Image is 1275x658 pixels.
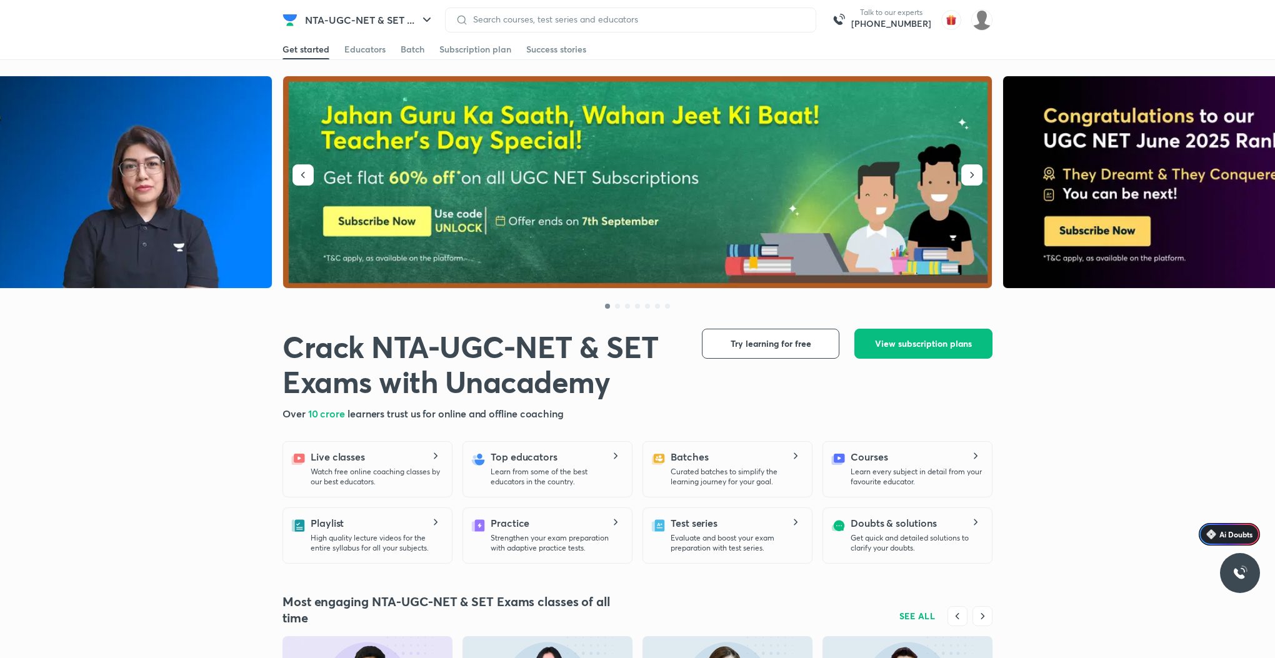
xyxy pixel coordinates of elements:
[702,329,839,359] button: Try learning for free
[491,467,622,487] p: Learn from some of the best educators in the country.
[851,7,931,17] p: Talk to our experts
[439,43,511,56] div: Subscription plan
[491,449,557,464] h5: Top educators
[344,43,386,56] div: Educators
[347,407,564,420] span: learners trust us for online and offline coaching
[468,14,806,24] input: Search courses, test series and educators
[491,533,622,553] p: Strengthen your exam preparation with adaptive practice tests.
[851,516,937,531] h5: Doubts & solutions
[526,43,586,56] div: Success stories
[311,516,344,531] h5: Playlist
[851,467,982,487] p: Learn every subject in detail from your favourite educator.
[401,39,424,59] a: Batch
[671,516,717,531] h5: Test series
[1199,523,1260,546] a: Ai Doubts
[1219,529,1252,539] span: Ai Doubts
[671,467,802,487] p: Curated batches to simplify the learning journey for your goal.
[851,17,931,30] a: [PHONE_NUMBER]
[671,533,802,553] p: Evaluate and boost your exam preparation with test series.
[282,43,329,56] div: Get started
[282,39,329,59] a: Get started
[344,39,386,59] a: Educators
[851,533,982,553] p: Get quick and detailed solutions to clarify your doubts.
[282,594,637,626] h4: Most engaging NTA-UGC-NET & SET Exams classes of all time
[731,337,811,350] span: Try learning for free
[282,329,682,399] h1: Crack NTA-UGC-NET & SET Exams with Unacademy
[311,467,442,487] p: Watch free online coaching classes by our best educators.
[875,337,972,350] span: View subscription plans
[899,612,936,621] span: SEE ALL
[401,43,424,56] div: Batch
[671,449,708,464] h5: Batches
[282,12,297,27] img: Company Logo
[851,449,887,464] h5: Courses
[282,407,308,420] span: Over
[297,7,442,32] button: NTA-UGC-NET & SET ...
[311,449,365,464] h5: Live classes
[491,516,529,531] h5: Practice
[526,39,586,59] a: Success stories
[1206,529,1216,539] img: Icon
[1232,566,1247,581] img: ttu
[854,329,992,359] button: View subscription plans
[892,606,943,626] button: SEE ALL
[941,10,961,30] img: avatar
[826,7,851,32] img: call-us
[308,407,347,420] span: 10 crore
[311,533,442,553] p: High quality lecture videos for the entire syllabus for all your subjects.
[971,9,992,31] img: Sakshi Nath
[439,39,511,59] a: Subscription plan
